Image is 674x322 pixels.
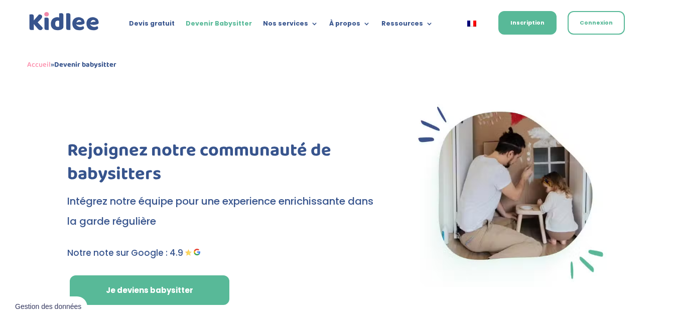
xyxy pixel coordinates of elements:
[67,194,373,228] span: Intégrez notre équipe pour une experience enrichissante dans la garde régulière
[27,10,101,33] a: Kidlee Logo
[15,302,81,311] span: Gestion des données
[9,296,87,317] button: Gestion des données
[186,20,252,31] a: Devenir Babysitter
[498,11,557,35] a: Inscription
[129,20,175,31] a: Devis gratuit
[67,136,331,189] span: Rejoignez notre communauté de babysitters
[263,20,318,31] a: Nos services
[54,59,116,71] strong: Devenir babysitter
[568,11,625,35] a: Connexion
[409,278,606,290] picture: Babysitter
[329,20,370,31] a: À propos
[467,21,476,27] img: Français
[27,59,51,71] a: Accueil
[70,275,229,305] a: Je deviens babysitter
[67,246,379,260] p: Notre note sur Google : 4.9
[381,20,433,31] a: Ressources
[27,10,101,33] img: logo_kidlee_bleu
[27,59,116,71] span: »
